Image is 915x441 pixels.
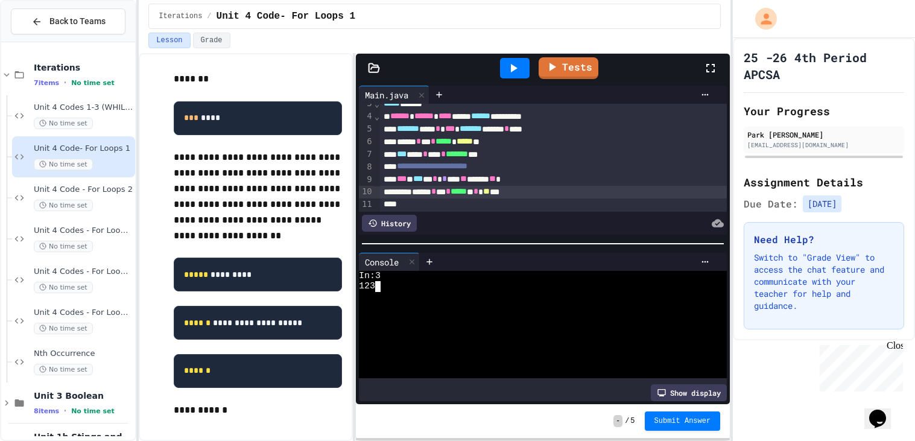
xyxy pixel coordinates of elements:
[207,11,211,21] span: /
[539,57,598,79] a: Tests
[34,390,133,401] span: Unit 3 Boolean
[34,282,93,293] span: No time set
[193,33,230,48] button: Grade
[34,364,93,375] span: No time set
[5,5,83,77] div: Chat with us now!Close
[747,141,901,150] div: [EMAIL_ADDRESS][DOMAIN_NAME]
[744,197,798,211] span: Due Date:
[34,226,133,236] span: Unit 4 Codes - For Loops 3
[34,144,133,154] span: Unit 4 Code- For Loops 1
[803,195,841,212] span: [DATE]
[34,103,133,113] span: Unit 4 Codes 1-3 (WHILE LOOPS ONLY)
[34,308,133,318] span: Unit 4 Codes - For Loops 5
[34,407,59,415] span: 8 items
[359,186,374,198] div: 10
[747,129,901,140] div: Park [PERSON_NAME]
[754,252,894,312] p: Switch to "Grade View" to access the chat feature and communicate with your teacher for help and ...
[34,159,93,170] span: No time set
[359,198,374,211] div: 11
[34,200,93,211] span: No time set
[864,393,903,429] iframe: chat widget
[742,5,780,33] div: My Account
[148,33,190,48] button: Lesson
[359,123,374,136] div: 5
[359,136,374,148] div: 6
[359,86,429,104] div: Main.java
[359,174,374,186] div: 9
[49,15,106,28] span: Back to Teams
[359,281,375,292] span: 123
[34,241,93,252] span: No time set
[359,89,414,101] div: Main.java
[34,118,93,129] span: No time set
[651,384,727,401] div: Show display
[645,411,721,431] button: Submit Answer
[359,161,374,174] div: 8
[359,110,374,123] div: 4
[34,62,133,73] span: Iterations
[34,185,133,195] span: Unit 4 Code - For Loops 2
[744,49,904,83] h1: 25 -26 4th Period APCSA
[359,211,374,223] div: 12
[744,103,904,119] h2: Your Progress
[815,340,903,392] iframe: chat widget
[34,349,133,359] span: Nth Occurrence
[359,148,374,161] div: 7
[359,253,420,271] div: Console
[64,78,66,87] span: •
[359,271,381,282] span: In:3
[34,79,59,87] span: 7 items
[359,256,405,268] div: Console
[625,416,629,426] span: /
[744,174,904,191] h2: Assignment Details
[613,415,622,427] span: -
[34,267,133,277] span: Unit 4 Codes - For Loops 4
[217,9,355,24] span: Unit 4 Code- For Loops 1
[374,112,380,121] span: Fold line
[11,8,125,34] button: Back to Teams
[71,407,115,415] span: No time set
[159,11,202,21] span: Iterations
[374,99,380,109] span: Fold line
[34,323,93,334] span: No time set
[64,406,66,416] span: •
[71,79,115,87] span: No time set
[362,215,417,232] div: History
[754,232,894,247] h3: Need Help?
[654,416,711,426] span: Submit Answer
[359,98,374,110] div: 3
[630,416,635,426] span: 5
